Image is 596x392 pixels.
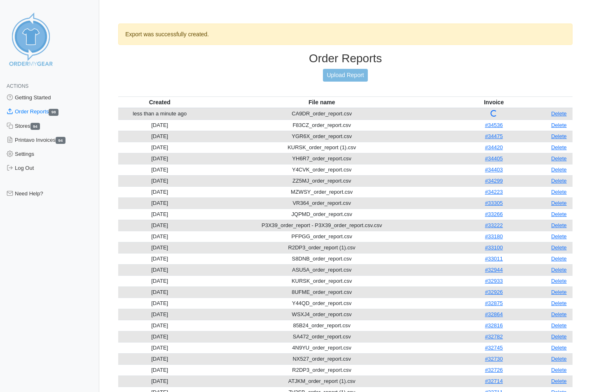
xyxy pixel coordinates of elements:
[118,376,201,387] td: [DATE]
[118,186,201,197] td: [DATE]
[551,200,567,206] a: Delete
[118,353,201,364] td: [DATE]
[551,222,567,228] a: Delete
[201,153,442,164] td: YH6R7_order_report.csv
[485,367,503,373] a: #32726
[201,264,442,275] td: ASU5A_order_report.csv
[551,378,567,384] a: Delete
[118,23,573,45] div: Export was successfully created.
[485,178,503,184] a: #34299
[201,131,442,142] td: YGR6X_order_report.csv
[485,278,503,284] a: #32933
[485,222,503,228] a: #33222
[118,231,201,242] td: [DATE]
[323,69,367,82] a: Upload Report
[551,300,567,306] a: Delete
[118,120,201,131] td: [DATE]
[118,320,201,331] td: [DATE]
[118,331,201,342] td: [DATE]
[201,209,442,220] td: JQPMD_order_report.csv
[118,298,201,309] td: [DATE]
[118,96,201,108] th: Created
[201,286,442,298] td: 8UFME_order_report.csv
[118,153,201,164] td: [DATE]
[201,331,442,342] td: SA472_order_report.csv
[485,333,503,340] a: #32782
[551,211,567,217] a: Delete
[118,108,201,120] td: less than a minute ago
[201,309,442,320] td: WSXJ4_order_report.csv
[201,175,442,186] td: ZZ5MJ_order_report.csv
[485,122,503,128] a: #34536
[485,211,503,217] a: #33266
[118,209,201,220] td: [DATE]
[118,309,201,320] td: [DATE]
[551,367,567,373] a: Delete
[201,108,442,120] td: CA9DR_order_report.csv
[201,376,442,387] td: ATJKM_order_report (1).csv
[551,333,567,340] a: Delete
[485,144,503,150] a: #34420
[201,275,442,286] td: KURSK_order_report.csv
[49,109,58,116] span: 98
[485,345,503,351] a: #32745
[118,342,201,353] td: [DATE]
[201,164,442,175] td: Y4CVK_order_report.csv
[485,155,503,162] a: #34405
[551,278,567,284] a: Delete
[551,356,567,362] a: Delete
[201,298,442,309] td: Y44QD_order_report.csv
[551,178,567,184] a: Delete
[551,189,567,195] a: Delete
[118,286,201,298] td: [DATE]
[201,353,442,364] td: NX527_order_report.csv
[201,242,442,253] td: R2DP3_order_report (1).csv
[30,123,40,130] span: 94
[118,142,201,153] td: [DATE]
[118,275,201,286] td: [DATE]
[551,267,567,273] a: Delete
[442,96,545,108] th: Invoice
[485,167,503,173] a: #34403
[485,244,503,251] a: #33100
[56,137,65,144] span: 94
[551,289,567,295] a: Delete
[7,83,28,89] span: Actions
[201,186,442,197] td: MZWSY_order_report.csv
[485,133,503,139] a: #34475
[201,197,442,209] td: VR364_order_report.csv
[485,256,503,262] a: #33011
[551,167,567,173] a: Delete
[118,264,201,275] td: [DATE]
[201,231,442,242] td: PFPGG_order_report.csv
[201,96,442,108] th: File name
[485,322,503,329] a: #32816
[201,220,442,231] td: P3X39_order_report - P3X39_order_report.csv.csv
[118,220,201,231] td: [DATE]
[118,175,201,186] td: [DATE]
[485,356,503,362] a: #32730
[201,120,442,131] td: F83CZ_order_report.csv
[485,233,503,239] a: #33180
[551,122,567,128] a: Delete
[485,200,503,206] a: #33305
[118,197,201,209] td: [DATE]
[551,345,567,351] a: Delete
[201,342,442,353] td: 4N9YU_order_report.csv
[118,52,573,66] h3: Order Reports
[551,155,567,162] a: Delete
[551,144,567,150] a: Delete
[118,164,201,175] td: [DATE]
[551,110,567,117] a: Delete
[201,364,442,376] td: R2DP3_order_report.csv
[551,311,567,317] a: Delete
[485,300,503,306] a: #32875
[201,253,442,264] td: S8DNB_order_report.csv
[485,311,503,317] a: #32864
[201,320,442,331] td: 85B24_order_report.csv
[118,131,201,142] td: [DATE]
[201,142,442,153] td: KURSK_order_report (1).csv
[485,267,503,273] a: #32944
[551,256,567,262] a: Delete
[118,253,201,264] td: [DATE]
